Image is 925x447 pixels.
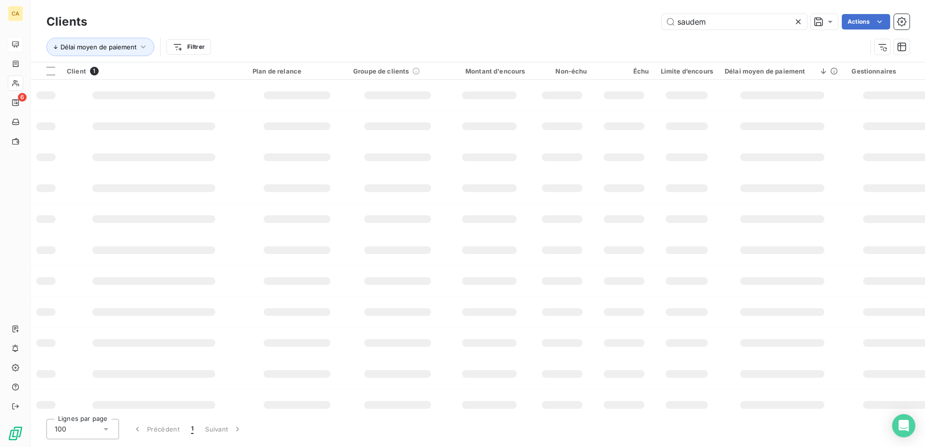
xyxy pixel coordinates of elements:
span: 6 [18,93,27,102]
span: 1 [191,424,194,434]
span: Délai moyen de paiement [60,43,136,51]
img: Logo LeanPay [8,426,23,441]
div: Échu [599,67,649,75]
span: 1 [90,67,99,75]
div: CA [8,6,23,21]
h3: Clients [46,13,87,30]
span: Groupe de clients [353,67,409,75]
span: 100 [55,424,66,434]
div: Délai moyen de paiement [725,67,840,75]
input: Rechercher [662,14,807,30]
button: Suivant [199,419,248,439]
div: Open Intercom Messenger [892,414,915,437]
button: 1 [185,419,199,439]
button: Filtrer [166,39,211,55]
div: Non-échu [537,67,587,75]
div: Limite d’encours [661,67,713,75]
div: Plan de relance [253,67,342,75]
div: Montant d'encours [454,67,525,75]
button: Délai moyen de paiement [46,38,154,56]
button: Actions [842,14,890,30]
button: Précédent [127,419,185,439]
span: Client [67,67,86,75]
